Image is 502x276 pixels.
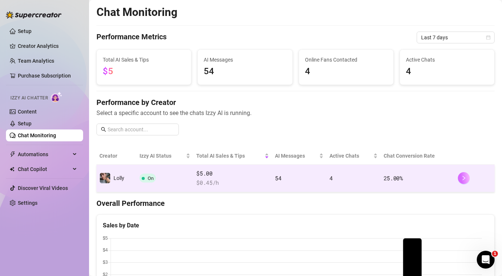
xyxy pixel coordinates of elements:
a: Creator Analytics [18,40,77,52]
span: Izzy AI Status [140,152,184,160]
h4: Performance by Creator [96,97,495,108]
span: right [461,175,466,181]
span: On [148,175,154,181]
span: Total AI Sales & Tips [196,152,263,160]
span: thunderbolt [10,151,16,157]
h4: Overall Performance [96,198,495,208]
a: Discover Viral Videos [18,185,68,191]
input: Search account... [108,125,174,134]
a: Setup [18,121,32,126]
span: 4 [329,174,333,182]
a: Purchase Subscription [18,73,71,79]
img: logo-BBDzfeDw.svg [6,11,62,19]
span: $ 0.45 /h [196,178,269,187]
img: Lolly [100,173,110,183]
span: 25.00 % [384,174,403,182]
th: Total AI Sales & Tips [193,147,272,165]
iframe: Intercom live chat [477,251,495,269]
span: Lolly [114,175,124,181]
span: Automations [18,148,70,160]
a: Team Analytics [18,58,54,64]
th: Active Chats [327,147,381,165]
th: Izzy AI Status [137,147,193,165]
span: $5 [103,66,113,76]
span: 54 [275,174,281,182]
span: Total AI Sales & Tips [103,56,185,64]
div: Sales by Date [103,221,488,230]
span: Active Chats [329,152,372,160]
span: 4 [406,65,488,79]
span: Online Fans Contacted [305,56,387,64]
img: AI Chatter [51,92,62,102]
span: Izzy AI Chatter [10,95,48,102]
h2: Chat Monitoring [96,5,177,19]
span: AI Messages [275,152,318,160]
a: Setup [18,28,32,34]
span: Last 7 days [421,32,490,43]
span: search [101,127,106,132]
span: 1 [492,251,498,257]
a: Settings [18,200,37,206]
span: calendar [486,35,490,40]
th: Chat Conversion Rate [381,147,455,165]
th: AI Messages [272,147,327,165]
img: Chat Copilot [10,167,14,172]
button: right [458,172,470,184]
span: 4 [305,65,387,79]
span: 54 [204,65,286,79]
span: Chat Copilot [18,163,70,175]
span: $5.00 [196,169,269,178]
th: Creator [96,147,137,165]
a: Chat Monitoring [18,132,56,138]
span: Active Chats [406,56,488,64]
h4: Performance Metrics [96,32,167,43]
span: AI Messages [204,56,286,64]
a: Content [18,109,37,115]
span: Select a specific account to see the chats Izzy AI is running. [96,108,495,118]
